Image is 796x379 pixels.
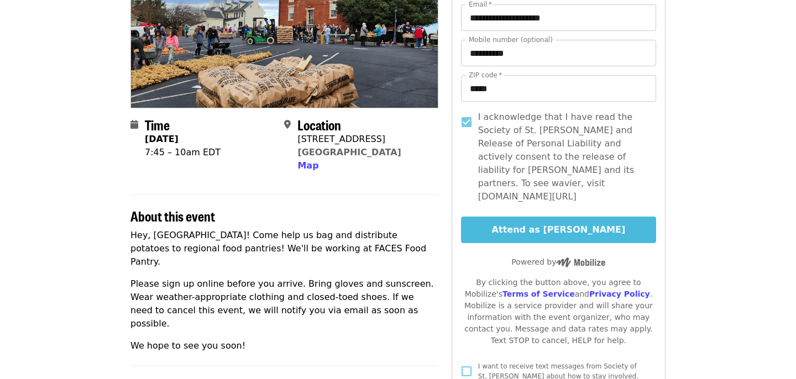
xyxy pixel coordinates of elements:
[461,277,656,346] div: By clicking the button above, you agree to Mobilize's and . Mobilize is a service provider and wi...
[461,217,656,243] button: Attend as [PERSON_NAME]
[469,72,502,78] label: ZIP code
[502,289,575,298] a: Terms of Service
[130,277,438,330] p: Please sign up online before you arrive. Bring gloves and sunscreen. Wear weather-appropriate clo...
[297,159,318,172] button: Map
[589,289,650,298] a: Privacy Policy
[145,115,170,134] span: Time
[145,134,179,144] strong: [DATE]
[297,115,341,134] span: Location
[461,40,656,66] input: Mobile number (optional)
[130,119,138,130] i: calendar icon
[145,146,221,159] div: 7:45 – 10am EDT
[478,110,647,203] span: I acknowledge that I have read the Society of St. [PERSON_NAME] and Release of Personal Liability...
[130,339,438,352] p: We hope to see you soon!
[297,160,318,171] span: Map
[130,206,215,225] span: About this event
[297,147,401,157] a: [GEOGRAPHIC_DATA]
[511,257,605,266] span: Powered by
[284,119,291,130] i: map-marker-alt icon
[556,257,605,267] img: Powered by Mobilize
[461,4,656,31] input: Email
[461,75,656,102] input: ZIP code
[469,36,553,43] label: Mobile number (optional)
[130,229,438,269] p: Hey, [GEOGRAPHIC_DATA]! Come help us bag and distribute potatoes to regional food pantries! We'll...
[469,1,492,8] label: Email
[297,133,401,146] div: [STREET_ADDRESS]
